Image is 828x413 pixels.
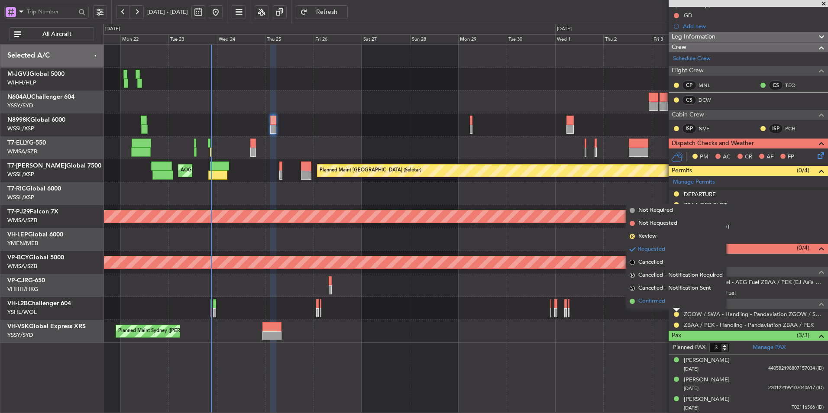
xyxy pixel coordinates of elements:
[7,163,66,169] span: T7-[PERSON_NAME]
[768,365,824,372] span: 440582198807157034 (ID)
[672,42,686,52] span: Crew
[7,94,31,100] span: N604AU
[7,186,61,192] a: T7-RICGlobal 6000
[684,278,824,286] a: ZBAA / PEK - Fuel - AEG Fuel ZBAA / PEK (EJ Asia Only)
[120,34,169,45] div: Mon 22
[147,8,188,16] span: [DATE] - [DATE]
[684,356,730,365] div: [PERSON_NAME]
[684,310,824,318] a: ZGOW / SWA - Handling - Pandaviation ZGOW / SWA
[7,300,71,307] a: VH-L2BChallenger 604
[118,325,219,338] div: Planned Maint Sydney ([PERSON_NAME] Intl)
[797,166,809,175] span: (0/4)
[767,153,773,161] span: AF
[684,376,730,384] div: [PERSON_NAME]
[458,34,507,45] div: Mon 29
[684,395,730,404] div: [PERSON_NAME]
[672,110,704,120] span: Cabin Crew
[638,284,711,293] span: Cancelled - Notification Sent
[7,117,30,123] span: N8998K
[7,171,34,178] a: WSSL/XSP
[7,323,29,329] span: VH-VSK
[7,125,34,132] a: WSSL/XSP
[638,271,723,280] span: Cancelled - Notification Required
[682,95,696,105] div: CS
[7,232,28,238] span: VH-LEP
[672,139,754,148] span: Dispatch Checks and Weather
[362,34,410,45] div: Sat 27
[314,34,362,45] div: Fri 26
[105,26,120,33] div: [DATE]
[7,102,33,110] a: YSSY/SYD
[320,164,421,177] div: Planned Maint [GEOGRAPHIC_DATA] (Seletar)
[797,331,809,340] span: (3/3)
[699,125,718,132] a: NVE
[507,34,555,45] div: Tue 30
[7,331,33,339] a: YSSY/SYD
[7,79,36,87] a: WIHH/HLP
[700,153,708,161] span: PM
[630,273,635,278] span: R
[638,245,665,254] span: Requested
[630,286,635,291] span: S
[684,12,692,19] div: GD
[672,66,704,76] span: Flight Crew
[7,308,37,316] a: YSHL/WOL
[7,300,28,307] span: VH-L2B
[768,384,824,392] span: 230122199107040617 (ID)
[683,234,824,242] div: Add new
[217,34,265,45] div: Wed 24
[27,5,76,18] input: Trip Number
[638,258,663,267] span: Cancelled
[7,163,101,169] a: T7-[PERSON_NAME]Global 7500
[7,232,63,238] a: VH-LEPGlobal 6000
[638,206,673,215] span: Not Required
[10,27,94,41] button: All Aircraft
[672,166,692,176] span: Permits
[785,125,805,132] a: PCH
[7,216,37,224] a: WMSA/SZB
[684,190,716,198] div: DEPARTURE
[7,209,30,215] span: T7-PJ29
[638,297,665,306] span: Confirmed
[265,34,314,45] div: Thu 25
[7,148,37,155] a: WMSA/SZB
[753,343,786,352] a: Manage PAX
[7,194,34,201] a: WSSL/XSP
[7,209,58,215] a: T7-PJ29Falcon 7X
[7,94,74,100] a: N604AUChallenger 604
[683,23,824,30] div: Add new
[684,201,727,209] div: ZBAA DEP SLOT
[7,117,65,123] a: N8998KGlobal 6000
[684,321,814,329] a: ZBAA / PEK - Handling - Pandaviation ZBAA / PEK
[788,153,794,161] span: FP
[785,81,805,89] a: TEO
[684,405,699,411] span: [DATE]
[699,96,718,104] a: DCW
[672,32,715,42] span: Leg Information
[557,26,572,33] div: [DATE]
[797,243,809,252] span: (0/4)
[7,277,28,284] span: VP-CJR
[638,232,657,241] span: Review
[673,178,715,187] a: Manage Permits
[7,186,26,192] span: T7-RIC
[7,323,86,329] a: VH-VSKGlobal Express XRS
[792,404,824,411] span: T02116566 (ID)
[7,255,64,261] a: VP-BCYGlobal 5000
[682,124,696,133] div: ISP
[23,31,91,37] span: All Aircraft
[682,81,696,90] div: CP
[7,262,37,270] a: WMSA/SZB
[769,81,783,90] div: CS
[7,140,29,146] span: T7-ELLY
[652,34,700,45] div: Fri 3
[699,81,718,89] a: MNL
[745,153,752,161] span: CR
[555,34,604,45] div: Wed 1
[7,285,38,293] a: VHHH/HKG
[673,343,705,352] label: Planned PAX
[7,71,65,77] a: M-JGVJGlobal 5000
[7,277,45,284] a: VP-CJRG-650
[7,239,38,247] a: YMEN/MEB
[181,164,278,177] div: AOG Maint London ([GEOGRAPHIC_DATA])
